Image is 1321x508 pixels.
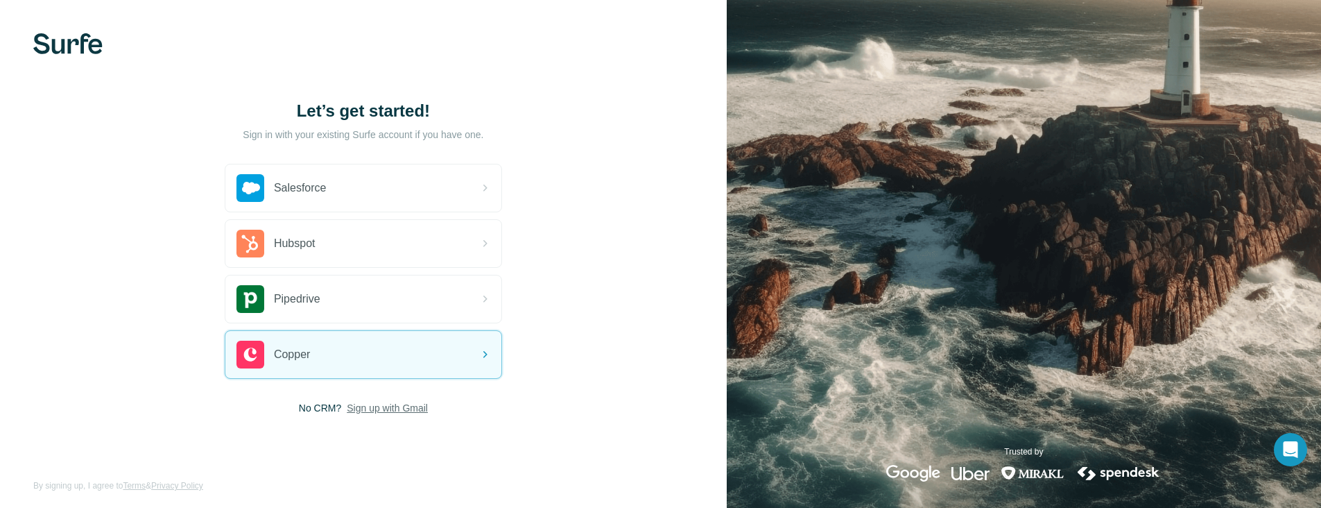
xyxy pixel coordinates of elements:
[1274,433,1307,466] div: Open Intercom Messenger
[225,100,502,122] h1: Let’s get started!
[123,481,146,491] a: Terms
[151,481,203,491] a: Privacy Policy
[274,291,320,307] span: Pipedrive
[1001,465,1064,482] img: mirakl's logo
[236,285,264,313] img: pipedrive's logo
[274,235,316,252] span: Hubspot
[886,465,940,482] img: google's logo
[236,230,264,257] img: hubspot's logo
[33,33,103,54] img: Surfe's logo
[1004,446,1043,458] p: Trusted by
[274,180,327,196] span: Salesforce
[274,346,310,363] span: Copper
[243,128,483,142] p: Sign in with your existing Surfe account if you have one.
[1076,465,1162,482] img: spendesk's logo
[347,401,428,415] button: Sign up with Gmail
[236,341,264,369] img: copper's logo
[951,465,990,482] img: uber's logo
[33,480,203,492] span: By signing up, I agree to &
[236,174,264,202] img: salesforce's logo
[299,401,341,415] span: No CRM?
